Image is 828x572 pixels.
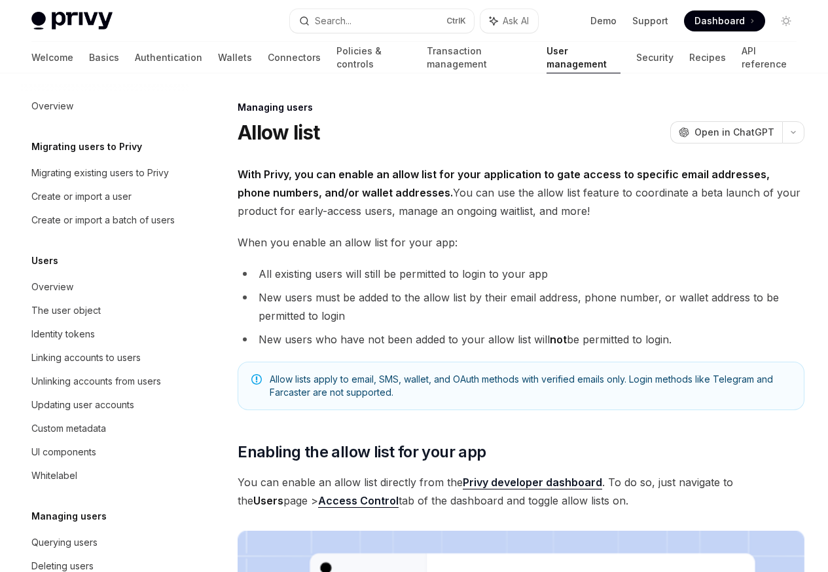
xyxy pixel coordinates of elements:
[31,303,101,318] div: The user object
[253,494,283,507] strong: Users
[238,165,804,220] span: You can use the allow list feature to coordinate a beta launch of your product for early-access u...
[238,265,804,283] li: All existing users will still be permitted to login to your app
[446,16,466,26] span: Ctrl K
[550,333,567,346] strong: not
[21,464,189,487] a: Whitelabel
[590,14,617,28] a: Demo
[31,444,96,460] div: UI components
[31,212,175,228] div: Create or import a batch of users
[238,442,486,463] span: Enabling the allow list for your app
[742,42,797,73] a: API reference
[503,14,529,28] span: Ask AI
[31,326,95,342] div: Identity tokens
[31,373,161,389] div: Unlinking accounts from users
[480,9,538,33] button: Ask AI
[31,397,134,413] div: Updating user accounts
[21,440,189,464] a: UI components
[21,346,189,370] a: Linking accounts to users
[689,42,726,73] a: Recipes
[21,208,189,232] a: Create or import a batch of users
[238,168,770,199] strong: With Privy, you can enable an allow list for your application to gate access to specific email ad...
[21,322,189,346] a: Identity tokens
[238,101,804,114] div: Managing users
[218,42,252,73] a: Wallets
[290,9,474,33] button: Search...CtrlK
[547,42,621,73] a: User management
[463,476,602,489] a: Privy developer dashboard
[251,374,262,385] svg: Note
[31,165,169,181] div: Migrating existing users to Privy
[21,417,189,440] a: Custom metadata
[315,13,351,29] div: Search...
[238,288,804,325] li: New users must be added to the allow list by their email address, phone number, or wallet address...
[21,275,189,299] a: Overview
[268,42,321,73] a: Connectors
[31,12,113,30] img: light logo
[21,94,189,118] a: Overview
[776,10,797,31] button: Toggle dark mode
[694,126,774,139] span: Open in ChatGPT
[238,121,320,144] h1: Allow list
[89,42,119,73] a: Basics
[238,330,804,349] li: New users who have not been added to your allow list will be permitted to login.
[31,535,98,550] div: Querying users
[21,161,189,185] a: Migrating existing users to Privy
[632,14,668,28] a: Support
[21,185,189,208] a: Create or import a user
[31,279,73,295] div: Overview
[31,42,73,73] a: Welcome
[636,42,674,73] a: Security
[238,473,804,510] span: You can enable an allow list directly from the . To do so, just navigate to the page > tab of the...
[694,14,745,28] span: Dashboard
[427,42,530,73] a: Transaction management
[318,494,399,508] a: Access Control
[270,373,791,399] span: Allow lists apply to email, SMS, wallet, and OAuth methods with verified emails only. Login metho...
[670,121,782,143] button: Open in ChatGPT
[336,42,411,73] a: Policies & controls
[31,421,106,436] div: Custom metadata
[684,10,765,31] a: Dashboard
[31,139,142,155] h5: Migrating users to Privy
[31,98,73,114] div: Overview
[31,189,132,204] div: Create or import a user
[238,233,804,252] span: When you enable an allow list for your app:
[31,253,58,269] h5: Users
[21,531,189,554] a: Querying users
[135,42,202,73] a: Authentication
[31,468,77,484] div: Whitelabel
[21,370,189,393] a: Unlinking accounts from users
[31,508,107,524] h5: Managing users
[21,299,189,322] a: The user object
[21,393,189,417] a: Updating user accounts
[31,350,141,366] div: Linking accounts to users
